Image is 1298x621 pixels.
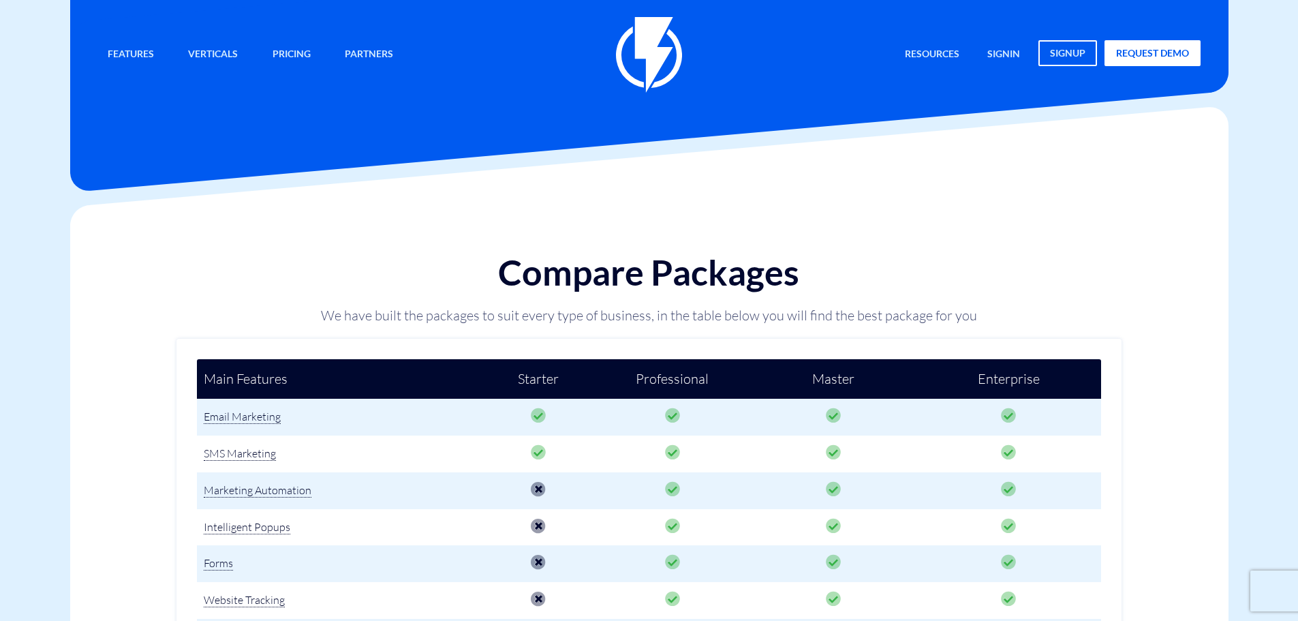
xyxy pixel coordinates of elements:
a: Verticals [178,40,248,70]
h1: Compare Packages [280,253,1018,292]
span: SMS Marketing [204,446,276,461]
span: Forms [204,556,233,571]
a: signin [977,40,1030,70]
td: Professional [594,359,751,399]
a: signup [1038,40,1097,66]
a: Features [97,40,164,70]
a: Partners [335,40,403,70]
td: Master [751,359,916,399]
p: We have built the packages to suit every type of business, in the table below you will find the b... [280,306,1018,325]
span: Website Tracking [204,593,285,607]
td: Starter [483,359,594,399]
td: Enterprise [916,359,1101,399]
a: Resources [895,40,970,70]
a: request demo [1104,40,1201,66]
span: Intelligent Popups [204,520,290,534]
td: Main Features [197,359,483,399]
span: Email Marketing [204,410,281,424]
a: Pricing [262,40,321,70]
span: Marketing Automation [204,483,311,498]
